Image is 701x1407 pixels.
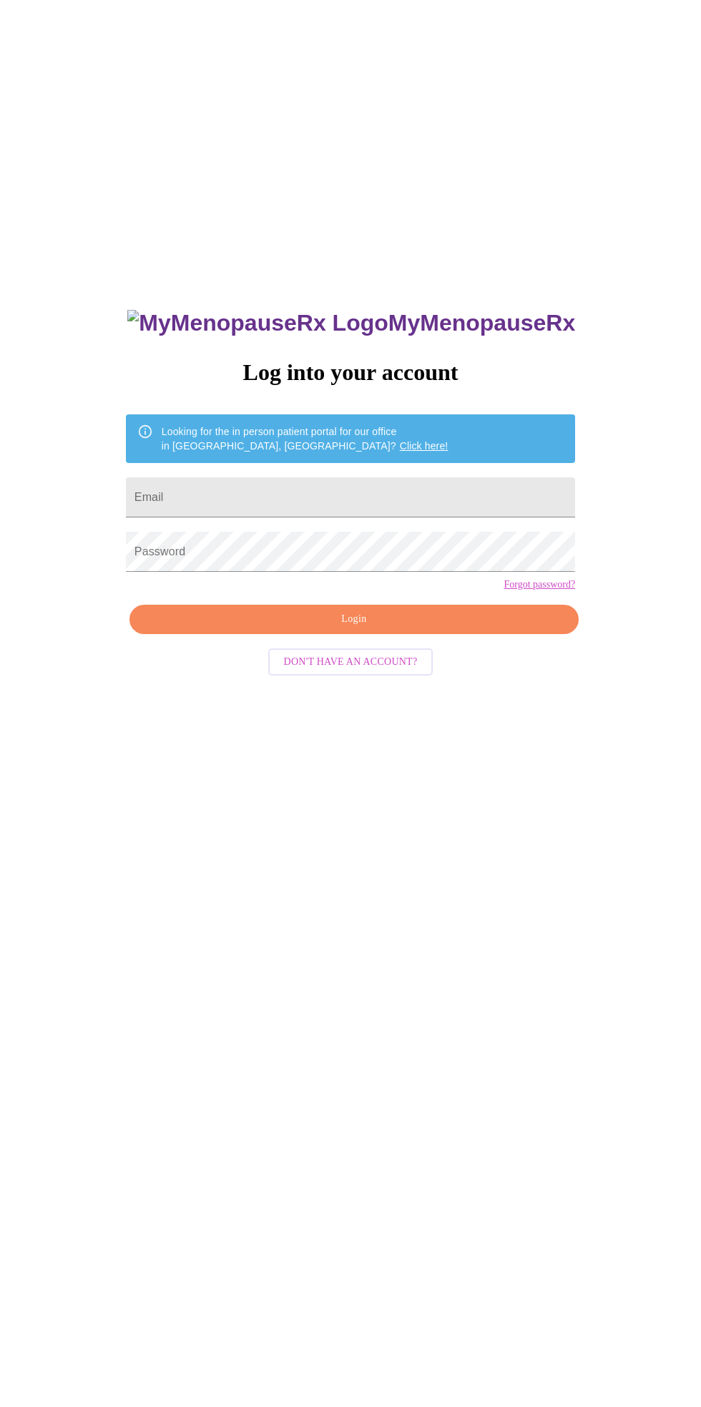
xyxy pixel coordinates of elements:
[265,655,437,667] a: Don't have an account?
[268,648,433,676] button: Don't have an account?
[146,610,562,628] span: Login
[126,359,575,386] h3: Log into your account
[400,440,448,452] a: Click here!
[504,579,575,590] a: Forgot password?
[127,310,575,336] h3: MyMenopauseRx
[127,310,388,336] img: MyMenopauseRx Logo
[129,605,579,634] button: Login
[284,653,418,671] span: Don't have an account?
[162,419,448,459] div: Looking for the in person patient portal for our office in [GEOGRAPHIC_DATA], [GEOGRAPHIC_DATA]?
